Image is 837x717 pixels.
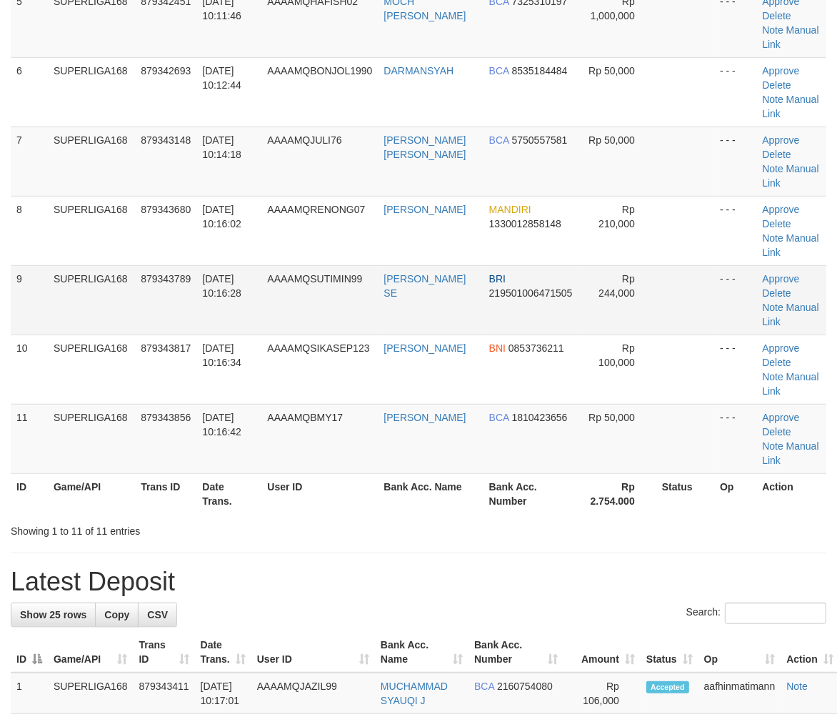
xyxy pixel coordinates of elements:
a: MUCHAMMAD SYAUQI J [381,681,448,706]
span: AAAAMQBONJOL1990 [267,65,372,76]
span: MANDIRI [489,204,531,215]
a: [PERSON_NAME] [384,342,466,354]
th: ID [11,473,48,514]
span: BRI [489,273,506,285]
a: Note [762,232,783,244]
span: [DATE] 10:16:02 [202,204,241,229]
a: Approve [762,65,799,76]
a: CSV [138,603,177,627]
span: 879342693 [141,65,191,76]
td: 11 [11,404,48,473]
th: Status [656,473,714,514]
th: Trans ID: activate to sort column ascending [134,632,195,673]
a: [PERSON_NAME] [384,204,466,215]
span: BCA [474,681,494,692]
span: Copy 0853736211 to clipboard [508,342,564,354]
td: SUPERLIGA168 [48,265,135,335]
th: Op: activate to sort column ascending [698,632,781,673]
td: - - - [714,127,756,196]
a: DARMANSYAH [384,65,453,76]
th: Op [714,473,756,514]
a: Manual Link [762,232,818,258]
span: AAAAMQJULI76 [267,134,341,146]
span: Copy 219501006471505 to clipboard [489,287,573,299]
th: User ID: activate to sort column ascending [251,632,375,673]
span: Rp 210,000 [598,204,635,229]
a: Approve [762,412,799,423]
th: Bank Acc. Number [483,473,580,514]
a: Manual Link [762,302,818,327]
span: Copy 8535184484 to clipboard [512,65,568,76]
td: SUPERLIGA168 [48,57,135,127]
a: Note [762,163,783,174]
span: 879343817 [141,342,191,354]
span: 879343148 [141,134,191,146]
a: Delete [762,287,791,299]
td: - - - [714,57,756,127]
a: Delete [762,10,791,21]
span: BNI [489,342,506,354]
th: ID: activate to sort column descending [11,632,48,673]
td: 7 [11,127,48,196]
td: SUPERLIGA168 [48,335,135,404]
td: - - - [714,265,756,335]
td: AAAAMQJAZIL99 [251,673,375,714]
span: 879343856 [141,412,191,423]
td: - - - [714,404,756,473]
td: - - - [714,335,756,404]
span: Rp 50,000 [588,65,635,76]
td: - - - [714,196,756,265]
a: Approve [762,273,799,285]
th: Trans ID [135,473,196,514]
td: 9 [11,265,48,335]
td: 10 [11,335,48,404]
span: AAAAMQBMY17 [267,412,343,423]
td: SUPERLIGA168 [48,196,135,265]
th: User ID [261,473,378,514]
span: Copy 1330012858148 to clipboard [489,218,561,229]
a: Copy [95,603,139,627]
td: [DATE] 10:17:01 [195,673,251,714]
th: Game/API [48,473,135,514]
span: [DATE] 10:16:34 [202,342,241,368]
a: Delete [762,149,791,160]
td: aafhinmatimann [698,673,781,714]
td: SUPERLIGA168 [48,404,135,473]
span: CSV [147,609,168,620]
span: AAAAMQSUTIMIN99 [267,273,362,285]
span: Rp 244,000 [598,273,635,299]
th: Status: activate to sort column ascending [641,632,698,673]
th: Date Trans. [196,473,261,514]
span: AAAAMQSIKASEP123 [267,342,369,354]
h1: Latest Deposit [11,568,826,596]
th: Date Trans.: activate to sort column ascending [195,632,251,673]
span: Copy 5750557581 to clipboard [512,134,568,146]
td: SUPERLIGA168 [48,127,135,196]
span: Accepted [646,681,689,693]
span: Copy [104,609,129,620]
span: Rp 100,000 [598,342,635,368]
a: Approve [762,204,799,215]
td: 6 [11,57,48,127]
a: Delete [762,357,791,368]
td: 879343411 [134,673,195,714]
a: Delete [762,79,791,91]
td: SUPERLIGA168 [48,673,134,714]
a: Note [762,94,783,105]
span: BCA [489,134,509,146]
a: Note [762,24,783,36]
a: Manual Link [762,94,818,119]
div: Showing 1 to 11 of 11 entries [11,518,338,538]
span: [DATE] 10:12:44 [202,65,241,91]
input: Search: [725,603,826,624]
a: Delete [762,218,791,229]
a: Manual Link [762,24,818,50]
th: Rp 2.754.000 [579,473,656,514]
span: Rp 50,000 [588,412,635,423]
span: 879343789 [141,273,191,285]
a: Show 25 rows [11,603,96,627]
label: Search: [686,603,826,624]
th: Bank Acc. Number: activate to sort column ascending [468,632,563,673]
td: Rp 106,000 [563,673,641,714]
th: Bank Acc. Name: activate to sort column ascending [375,632,468,673]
